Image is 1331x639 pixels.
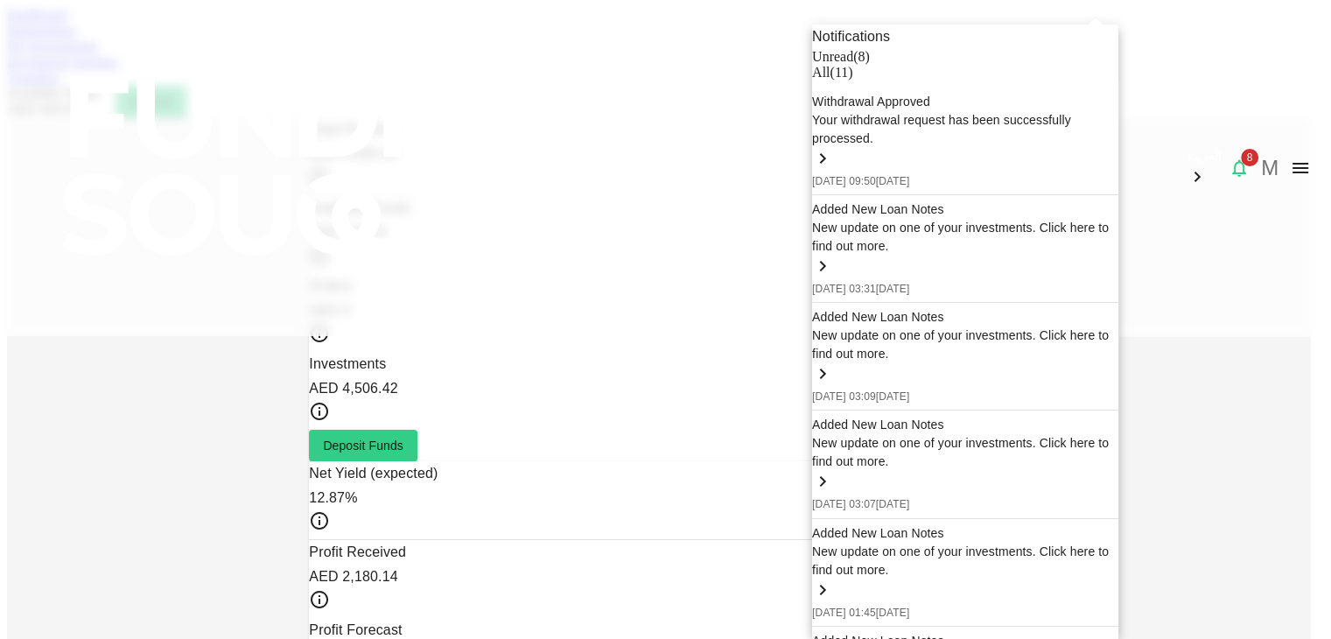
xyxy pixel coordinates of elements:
span: [DATE] [876,498,910,510]
div: New update on one of your investments. Click here to find out more. [812,543,1118,579]
div: Added New Loan Notes [812,308,1118,327]
div: New update on one of your investments. Click here to find out more. [812,327,1118,363]
span: [DATE] [876,283,910,295]
div: Added New Loan Notes [812,524,1118,543]
span: [DATE] [876,175,910,187]
span: [DATE] 03:09 [812,390,876,403]
span: [DATE] 03:07 [812,498,876,510]
span: [DATE] [876,390,910,403]
div: New update on one of your investments. Click here to find out more. [812,434,1118,471]
div: Added New Loan Notes [812,416,1118,434]
span: [DATE] [876,607,910,619]
span: ( 8 ) [853,49,870,64]
div: Withdrawal Approved [812,93,1118,111]
div: Added New Loan Notes [812,200,1118,219]
div: New update on one of your investments. Click here to find out more. [812,219,1118,256]
span: [DATE] 03:31 [812,283,876,295]
div: Your withdrawal request has been successfully processed. [812,111,1118,148]
span: All [812,65,830,80]
span: Unread [812,49,853,64]
span: [DATE] 01:45 [812,607,876,619]
span: ( 11 ) [830,65,852,80]
span: Notifications [812,29,890,44]
span: [DATE] 09:50 [812,175,876,187]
